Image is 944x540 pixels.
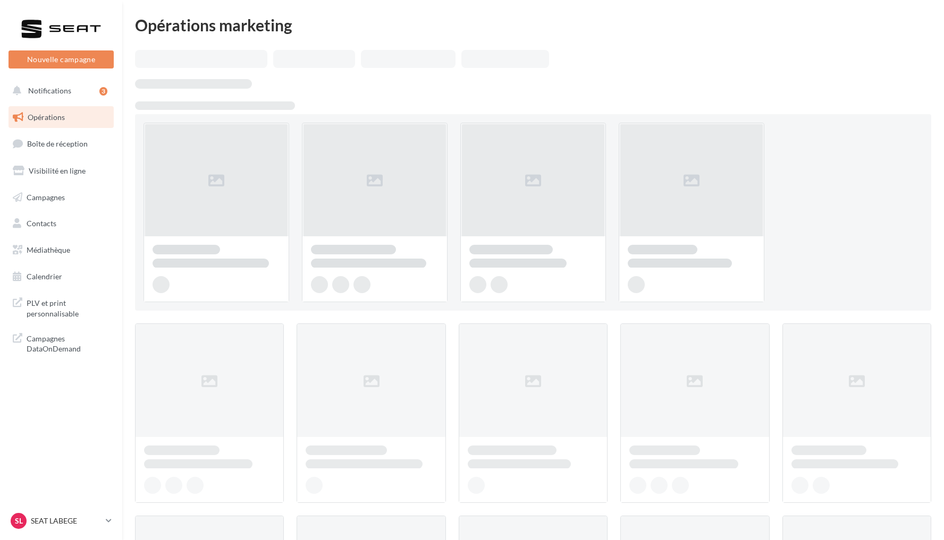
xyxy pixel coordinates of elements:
[27,219,56,228] span: Contacts
[29,166,86,175] span: Visibilité en ligne
[6,132,116,155] a: Boîte de réception
[6,160,116,182] a: Visibilité en ligne
[9,50,114,68] button: Nouvelle campagne
[135,17,931,33] div: Opérations marketing
[6,265,116,288] a: Calendrier
[6,80,112,102] button: Notifications 3
[6,186,116,209] a: Campagnes
[15,516,23,526] span: SL
[28,86,71,95] span: Notifications
[6,239,116,261] a: Médiathèque
[6,292,116,323] a: PLV et print personnalisable
[28,113,65,122] span: Opérations
[27,272,62,281] span: Calendrier
[27,245,70,254] span: Médiathèque
[27,296,109,319] span: PLV et print personnalisable
[6,212,116,235] a: Contacts
[27,139,88,148] span: Boîte de réception
[6,327,116,358] a: Campagnes DataOnDemand
[31,516,102,526] p: SEAT LABEGE
[9,511,114,531] a: SL SEAT LABEGE
[6,106,116,128] a: Opérations
[27,331,109,354] span: Campagnes DataOnDemand
[27,192,65,201] span: Campagnes
[99,87,107,96] div: 3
